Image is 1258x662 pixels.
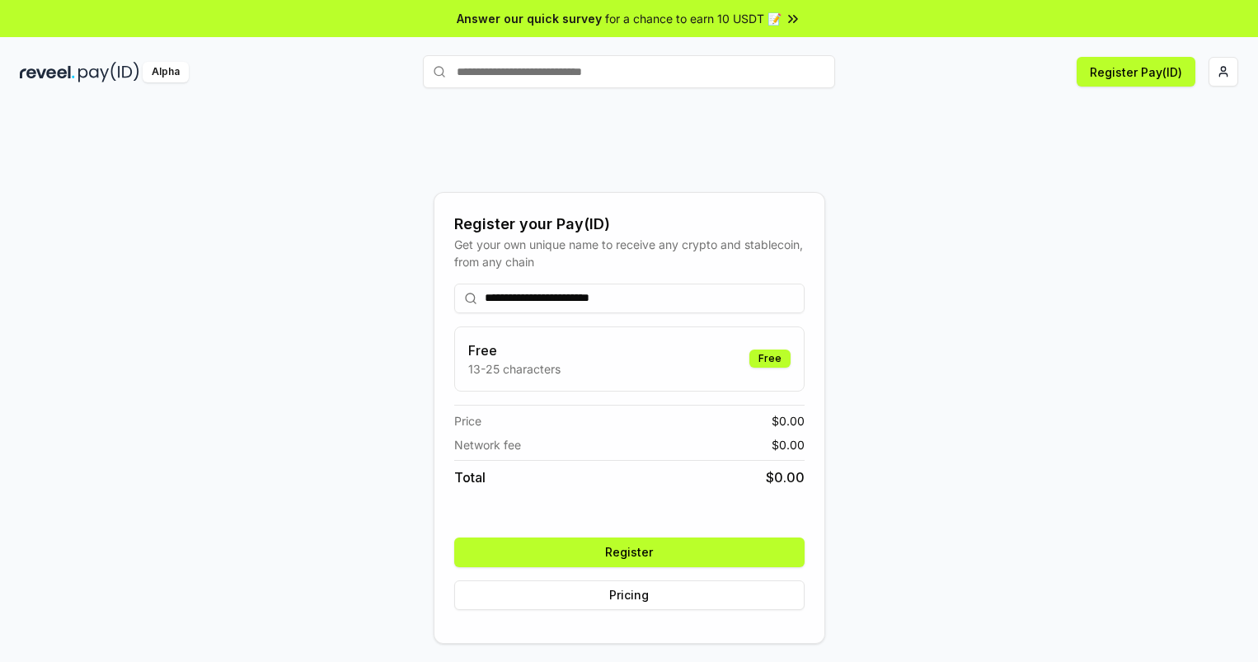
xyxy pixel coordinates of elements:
[454,580,805,610] button: Pricing
[454,213,805,236] div: Register your Pay(ID)
[457,10,602,27] span: Answer our quick survey
[749,350,791,368] div: Free
[772,436,805,453] span: $ 0.00
[143,62,189,82] div: Alpha
[454,538,805,567] button: Register
[20,62,75,82] img: reveel_dark
[468,360,561,378] p: 13-25 characters
[454,236,805,270] div: Get your own unique name to receive any crypto and stablecoin, from any chain
[468,340,561,360] h3: Free
[772,412,805,430] span: $ 0.00
[454,467,486,487] span: Total
[1077,57,1195,87] button: Register Pay(ID)
[605,10,782,27] span: for a chance to earn 10 USDT 📝
[454,436,521,453] span: Network fee
[454,412,481,430] span: Price
[766,467,805,487] span: $ 0.00
[78,62,139,82] img: pay_id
